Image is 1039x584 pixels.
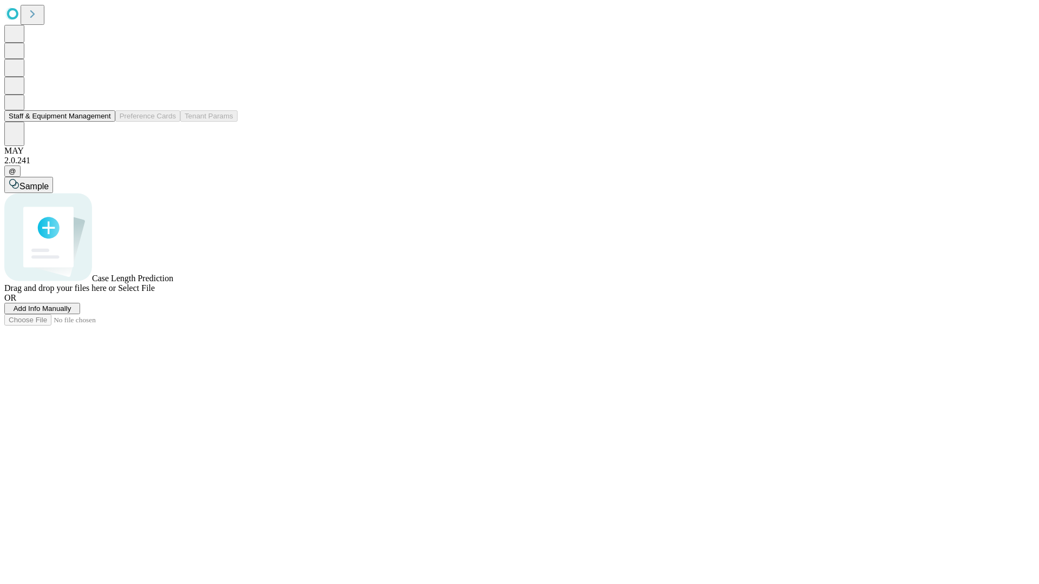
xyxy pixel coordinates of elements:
button: Tenant Params [180,110,238,122]
span: Select File [118,283,155,293]
span: Add Info Manually [14,304,71,313]
button: @ [4,165,21,177]
span: Case Length Prediction [92,274,173,283]
button: Add Info Manually [4,303,80,314]
span: Drag and drop your files here or [4,283,116,293]
button: Staff & Equipment Management [4,110,115,122]
button: Preference Cards [115,110,180,122]
div: 2.0.241 [4,156,1035,165]
span: @ [9,167,16,175]
span: OR [4,293,16,302]
button: Sample [4,177,53,193]
span: Sample [19,182,49,191]
div: MAY [4,146,1035,156]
